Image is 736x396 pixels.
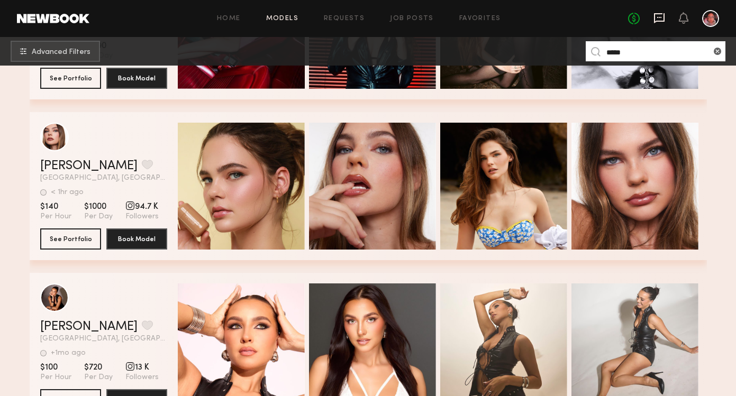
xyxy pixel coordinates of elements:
span: $720 [84,362,113,373]
span: 94.7 K [125,201,159,212]
span: Per Day [84,212,113,222]
span: Per Hour [40,212,71,222]
a: Job Posts [390,15,434,22]
button: Advanced Filters [11,41,100,62]
span: Advanced Filters [32,49,90,56]
a: Favorites [459,15,501,22]
div: < 1hr ago [51,189,84,196]
button: Book Model [106,228,167,250]
a: Requests [324,15,365,22]
a: [PERSON_NAME] [40,160,138,172]
a: [PERSON_NAME] [40,320,138,333]
span: 13 K [125,362,159,373]
button: Book Model [106,68,167,89]
button: See Portfolio [40,228,101,250]
div: +1mo ago [51,349,86,357]
span: Per Hour [40,373,71,382]
span: [GEOGRAPHIC_DATA], [GEOGRAPHIC_DATA] [40,174,167,182]
span: Followers [125,373,159,382]
span: $140 [40,201,71,212]
span: $100 [40,362,71,373]
span: Per Day [84,373,113,382]
span: $1000 [84,201,113,212]
span: [GEOGRAPHIC_DATA], [GEOGRAPHIC_DATA] [40,335,167,343]
a: Models [266,15,298,22]
button: See Portfolio [40,68,101,89]
a: Home [217,15,241,22]
span: Followers [125,212,159,222]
